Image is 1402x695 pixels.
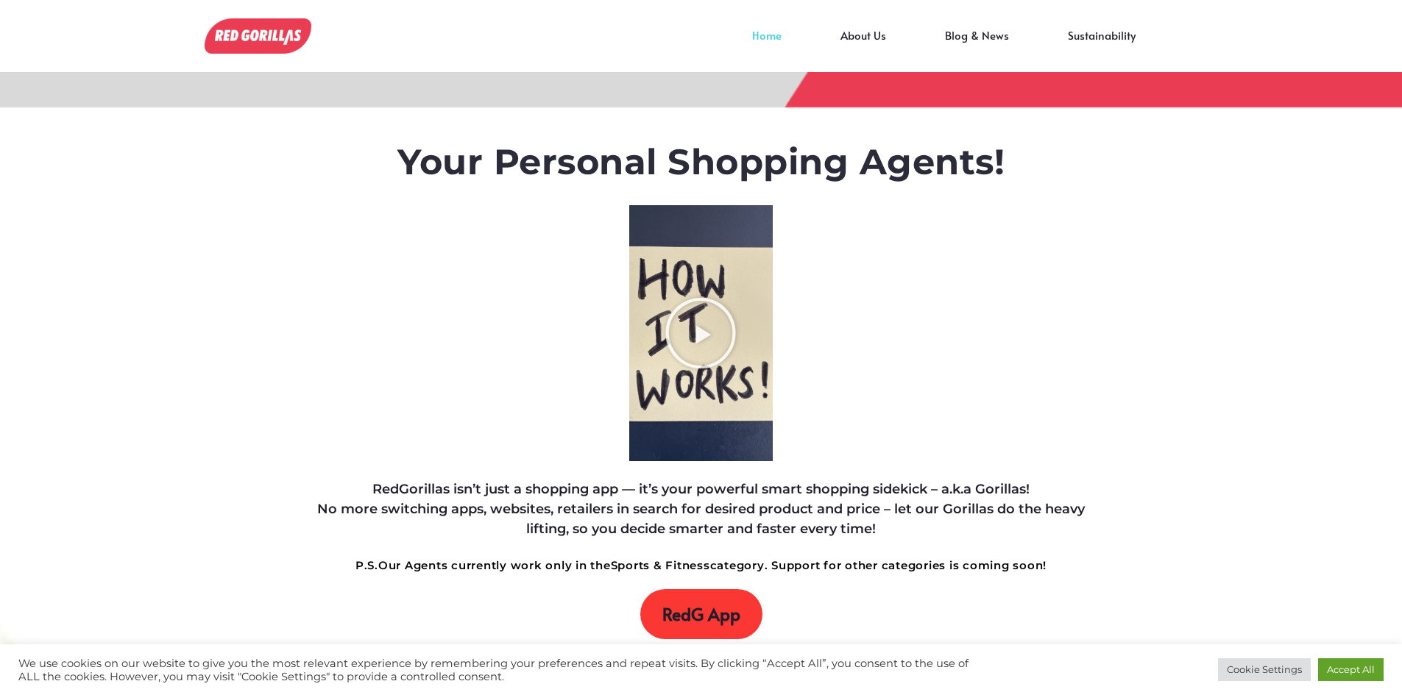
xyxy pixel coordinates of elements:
a: Blog & News [916,35,1038,57]
span: RedG App [662,604,740,624]
a: Accept All [1318,658,1384,681]
strong: P.S. [355,558,378,572]
h4: RedGorillas isn’t just a shopping app — it’s your powerful smart shopping sidekick – a.k.a Gorill... [301,480,1102,539]
h1: Your Personal Shopping Agents! [301,141,1102,184]
div: We use cookies on our website to give you the most relevant experience by remembering your prefer... [18,657,974,683]
a: About Us [811,35,916,57]
strong: Sports & Fitness [611,558,710,572]
a: Cookie Settings [1218,658,1311,681]
a: Sustainability [1038,35,1165,57]
strong: Our Agents currently work only in the category. Support for other categories is coming soon! [355,558,1047,572]
a: RedG App [640,589,762,639]
div: Play Video about RedGorillas How it Works [664,296,737,370]
img: RedGorillas Shopping App! [205,18,311,54]
a: Home [723,35,811,57]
